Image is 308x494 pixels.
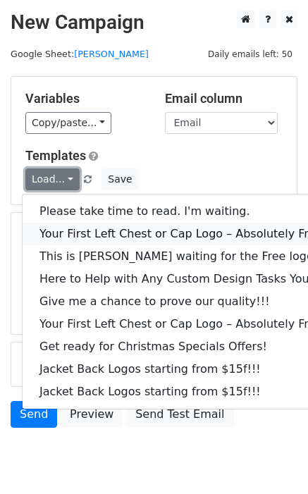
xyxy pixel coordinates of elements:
a: [PERSON_NAME] [74,49,149,59]
iframe: Chat Widget [238,426,308,494]
button: Save [101,168,138,190]
a: Preview [61,401,123,428]
a: Daily emails left: 50 [203,49,297,59]
a: Templates [25,148,86,163]
small: Google Sheet: [11,49,149,59]
a: Copy/paste... [25,112,111,134]
h5: Email column [165,91,283,106]
h5: Variables [25,91,144,106]
a: Send [11,401,57,428]
h2: New Campaign [11,11,297,35]
span: Daily emails left: 50 [203,47,297,62]
a: Send Test Email [126,401,233,428]
a: Load... [25,168,80,190]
